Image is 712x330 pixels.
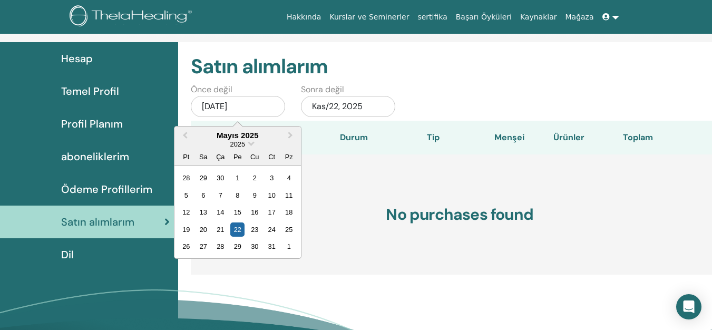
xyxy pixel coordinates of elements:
div: Choose 13 Mayıs 2025 Salı [196,205,210,219]
div: [DATE] [191,96,285,117]
span: Satın alımlarım [61,214,134,230]
a: Mağaza [561,7,598,27]
div: Choose 10 Mayıs 2025 Cumartesi [265,188,279,202]
div: Choose 27 Mayıs 2025 Salı [196,239,210,254]
button: Previous Month [175,128,192,144]
div: Pe [230,150,245,164]
button: Next Month [283,128,300,144]
label: Sonra değil [301,83,344,96]
div: Choose 25 Mayıs 2025 Pazar [282,222,296,237]
div: Choose 9 Mayıs 2025 Cuma [248,188,262,202]
div: Choose 28 Nisan 2025 Pazartesi [179,171,193,185]
div: Choose 2 Mayıs 2025 Cuma [248,171,262,185]
div: Choose 11 Mayıs 2025 Pazar [282,188,296,202]
a: sertifika [413,7,451,27]
span: 2025 [230,140,245,148]
div: Mayıs 2025 [174,131,301,140]
div: Choose 20 Mayıs 2025 Salı [196,222,210,237]
div: Choose 18 Mayıs 2025 Pazar [282,205,296,219]
div: Choose 21 Mayıs 2025 Çarşamba [213,222,228,237]
div: Choose 30 Nisan 2025 Çarşamba [213,171,228,185]
th: Emir # [191,121,243,154]
span: Dil [61,247,74,263]
th: Menşei [475,121,544,154]
th: Tarih [243,121,317,154]
div: Choose 19 Mayıs 2025 Pazartesi [179,222,193,237]
div: Choose 1 Haziran 2025 Pazar [282,239,296,254]
a: Kurslar ve Seminerler [325,7,413,27]
div: Month May, 2025 [178,169,297,255]
div: Choose 24 Mayıs 2025 Cumartesi [265,222,279,237]
div: Choose 12 Mayıs 2025 Pazartesi [179,205,193,219]
div: Choose 28 Mayıs 2025 Çarşamba [213,239,228,254]
div: Choose 1 Mayıs 2025 Perşembe [230,171,245,185]
div: Choose 5 Mayıs 2025 Pazartesi [179,188,193,202]
div: Choose 16 Mayıs 2025 Cuma [248,205,262,219]
div: Toplam [584,131,653,144]
div: Ct [265,150,279,164]
div: Ça [213,150,228,164]
th: Ürünler [544,121,584,154]
div: Pt [179,150,193,164]
a: Hakkında [282,7,326,27]
th: Durum [317,121,391,154]
div: Choose Date [174,126,301,259]
div: Choose 29 Nisan 2025 Salı [196,171,210,185]
a: Kaynaklar [516,7,561,27]
div: Kas/22, 2025 [301,96,395,117]
div: Cu [248,150,262,164]
div: Choose 26 Mayıs 2025 Pazartesi [179,239,193,254]
span: aboneliklerim [61,149,129,164]
div: Sa [196,150,210,164]
div: Choose 14 Mayıs 2025 Çarşamba [213,205,228,219]
img: logo.png [70,5,196,29]
div: Choose 29 Mayıs 2025 Perşembe [230,239,245,254]
div: Choose 30 Mayıs 2025 Cuma [248,239,262,254]
th: Tip [391,121,475,154]
label: Önce değil [191,83,232,96]
div: Choose 17 Mayıs 2025 Cumartesi [265,205,279,219]
div: Choose 6 Mayıs 2025 Salı [196,188,210,202]
div: Choose 3 Mayıs 2025 Cumartesi [265,171,279,185]
div: Pz [282,150,296,164]
div: Choose 4 Mayıs 2025 Pazar [282,171,296,185]
h2: Satın alımlarım [191,55,704,79]
div: Choose 15 Mayıs 2025 Perşembe [230,205,245,219]
div: Choose 7 Mayıs 2025 Çarşamba [213,188,228,202]
span: Hesap [61,51,93,66]
div: Choose 23 Mayıs 2025 Cuma [248,222,262,237]
span: Temel Profil [61,83,119,99]
div: Open Intercom Messenger [676,294,701,319]
a: Başarı Öyküleri [452,7,516,27]
div: Choose 31 Mayıs 2025 Cumartesi [265,239,279,254]
span: Profil Planım [61,116,123,132]
span: Ödeme Profillerim [61,181,152,197]
div: Choose 8 Mayıs 2025 Perşembe [230,188,245,202]
div: Choose 22 Mayıs 2025 Perşembe [230,222,245,237]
